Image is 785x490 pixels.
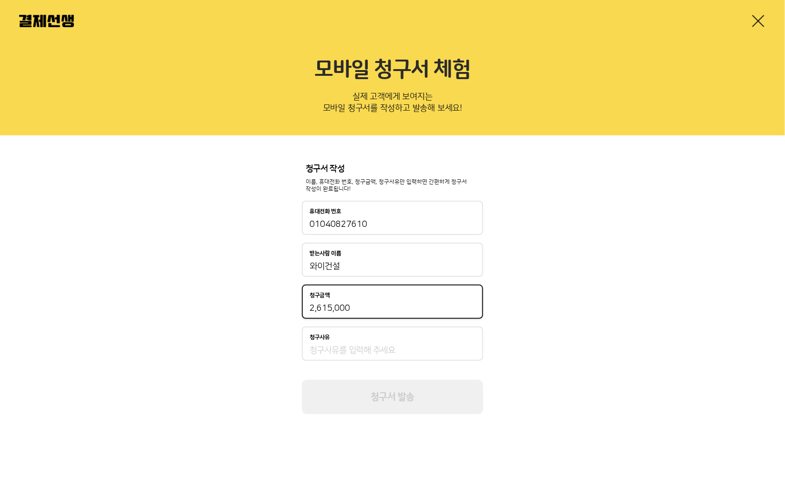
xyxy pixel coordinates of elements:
p: 청구사유 [310,334,330,341]
input: 받는사람 이름 [310,261,475,272]
h2: 모바일 청구서 체험 [19,57,766,83]
button: 청구서 발송 [302,380,483,414]
input: 청구금액 [310,303,475,314]
p: 이름, 휴대전화 번호, 청구금액, 청구사유만 입력하면 간편하게 청구서 작성이 완료됩니다! [306,178,479,194]
img: 결제선생 [19,15,74,27]
p: 청구금액 [310,292,330,299]
p: 실제 고객에게 보여지는 모바일 청구서를 작성하고 발송해 보세요! [19,89,766,120]
input: 청구사유 [310,345,475,356]
p: 받는사람 이름 [310,250,341,257]
p: 청구서 작성 [306,164,479,174]
p: 휴대전화 번호 [310,208,341,215]
input: 휴대전화 번호 [310,219,475,230]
